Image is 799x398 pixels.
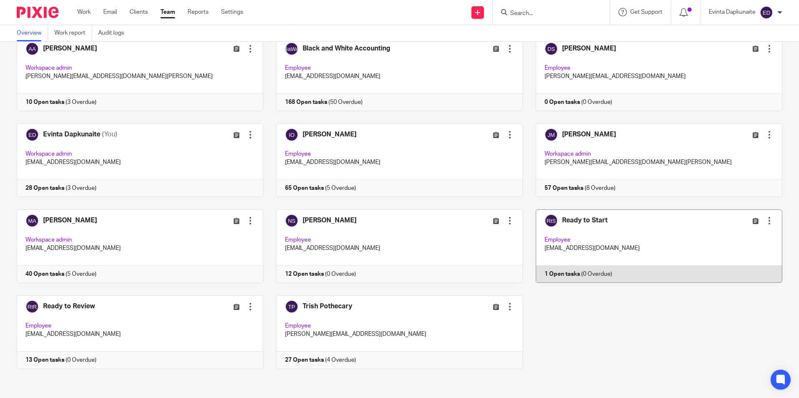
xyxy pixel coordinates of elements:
img: Pixie [17,7,59,18]
a: Settings [221,8,243,16]
a: Work [77,8,91,16]
a: Audit logs [98,25,130,41]
a: Email [103,8,117,16]
input: Search [509,10,585,18]
a: Team [160,8,175,16]
a: Reports [188,8,209,16]
img: svg%3E [760,6,773,19]
a: Clients [130,8,148,16]
p: Evinta Dapkunaite [709,8,756,16]
a: Work report [54,25,92,41]
span: Get Support [630,9,662,15]
a: Overview [17,25,48,41]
